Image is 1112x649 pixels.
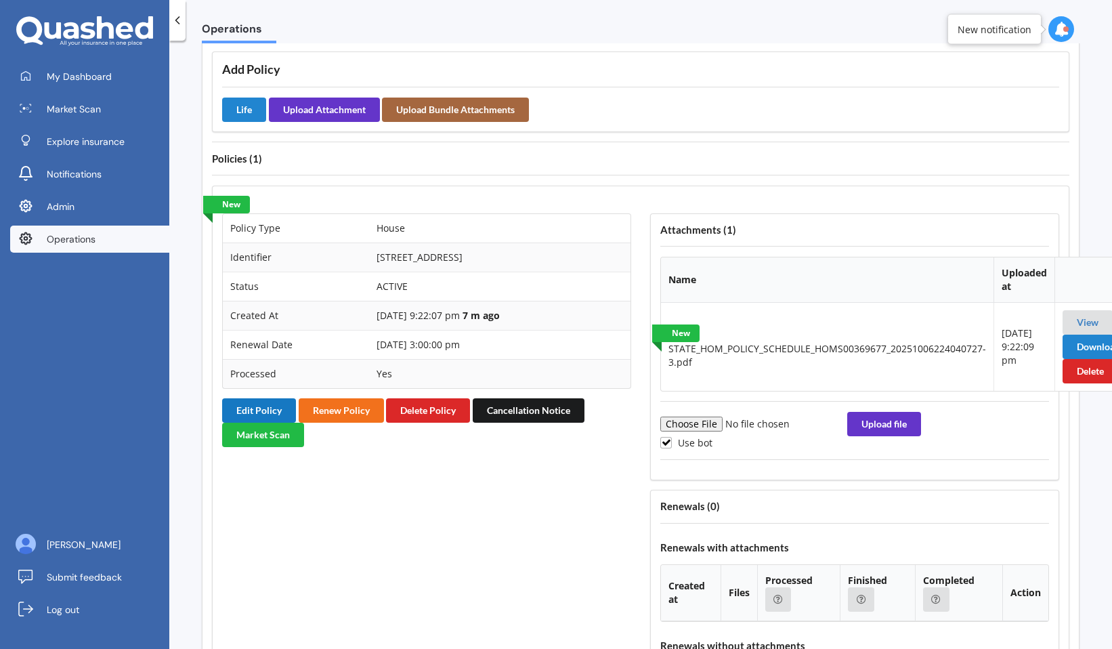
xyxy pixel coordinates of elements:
th: Name [661,257,993,303]
th: Uploaded at [993,257,1054,303]
a: [PERSON_NAME] [10,531,169,558]
h3: Add Policy [222,62,1059,77]
span: Log out [47,603,79,616]
span: Notifications [47,167,102,181]
b: 7 m ago [463,309,500,322]
img: ALV-UjU6YHOUIM1AGx_4vxbOkaOq-1eqc8a3URkVIJkc_iWYmQ98kTe7fc9QMVOBV43MoXmOPfWPN7JjnmUwLuIGKVePaQgPQ... [16,534,36,554]
td: Created At [223,301,369,330]
td: Policy Type [223,214,369,243]
td: [DATE] 3:00:00 pm [369,330,630,359]
button: Upload Attachment [269,98,380,122]
th: Completed [915,565,1002,621]
a: Operations [10,226,169,253]
div: New notification [958,22,1031,36]
h4: Renewals with attachments [660,541,1049,554]
td: Identifier [223,243,369,272]
th: Created at [661,565,721,621]
td: House [369,214,630,243]
td: Yes [369,359,630,388]
td: [DATE] 9:22:09 pm [993,303,1054,391]
button: Life [222,98,266,122]
button: Market Scan [222,423,304,447]
h4: Attachments ( 1 ) [660,224,1049,236]
th: Action [1002,565,1048,621]
th: Files [721,565,757,621]
span: [PERSON_NAME] [47,538,121,551]
th: Finished [840,565,915,621]
button: Delete Policy [386,398,470,423]
span: Operations [202,22,276,41]
button: Renew Policy [299,398,384,423]
h4: Renewals ( 0 ) [660,500,1049,513]
span: My Dashboard [47,70,112,83]
td: [STREET_ADDRESS] [369,243,630,272]
td: STATE_HOM_POLICY_SCHEDULE_HOMS00369677_20251006224040727-3.pdf [661,303,993,391]
a: New [652,324,700,342]
a: New [203,196,251,213]
button: Cancellation Notice [473,398,584,423]
a: Submit feedback [10,564,169,591]
span: Explore insurance [47,135,125,148]
button: Edit Policy [222,398,296,423]
a: Log out [10,596,169,623]
a: View [1077,316,1098,328]
a: Explore insurance [10,128,169,155]
button: Upload file [847,412,921,436]
td: Processed [223,359,369,388]
a: Notifications [10,161,169,188]
button: Upload Bundle Attachments [382,98,529,122]
td: Renewal Date [223,330,369,359]
h4: Policies ( 1 ) [212,152,1069,165]
label: Use bot [660,437,712,448]
td: ACTIVE [369,272,630,301]
span: Admin [47,200,74,213]
a: My Dashboard [10,63,169,90]
td: Status [223,272,369,301]
td: [DATE] 9:22:07 pm [369,301,630,330]
th: Processed [757,565,840,621]
a: Market Scan [10,96,169,123]
span: Operations [47,232,95,246]
span: Submit feedback [47,570,122,584]
span: Market Scan [47,102,101,116]
a: Admin [10,193,169,220]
